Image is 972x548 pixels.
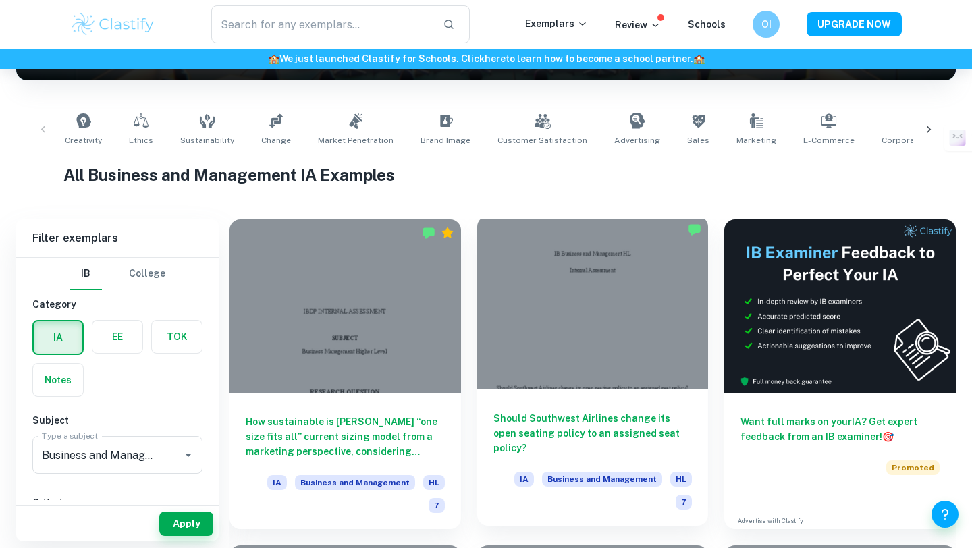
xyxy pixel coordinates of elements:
button: EE [92,321,142,353]
span: Brand Image [421,134,470,146]
img: Thumbnail [724,219,956,393]
span: Sales [687,134,709,146]
span: Ethics [129,134,153,146]
span: 🏫 [268,53,279,64]
a: here [485,53,506,64]
h6: How sustainable is [PERSON_NAME] “one size fits all” current sizing model from a marketing perspe... [246,414,445,459]
span: HL [423,475,445,490]
h6: OI [759,17,774,32]
span: Customer Satisfaction [497,134,587,146]
span: IA [267,475,287,490]
span: 7 [429,498,445,513]
h6: Should Southwest Airlines change its open seating policy to an assigned seat policy? [493,411,693,456]
a: Schools [688,19,726,30]
span: Business and Management [542,472,662,487]
button: OI [753,11,780,38]
img: Marked [688,223,701,236]
h6: We just launched Clastify for Schools. Click to learn how to become a school partner. [3,51,969,66]
a: How sustainable is [PERSON_NAME] “one size fits all” current sizing model from a marketing perspe... [230,219,461,529]
span: 7 [676,495,692,510]
span: Promoted [886,460,940,475]
span: Market Penetration [318,134,394,146]
h6: Criteria [32,495,202,510]
span: Change [261,134,291,146]
span: Creativity [65,134,102,146]
label: Type a subject [42,430,98,441]
button: Open [179,445,198,464]
div: Filter type choice [70,258,165,290]
p: Exemplars [525,16,588,31]
button: Help and Feedback [932,501,959,528]
img: Marked [422,226,435,240]
h6: Filter exemplars [16,219,219,257]
h6: Subject [32,413,202,428]
h6: Category [32,297,202,312]
button: Notes [33,364,83,396]
input: Search for any exemplars... [211,5,432,43]
div: Premium [441,226,454,240]
button: TOK [152,321,202,353]
span: Corporate Profitability [882,134,971,146]
button: IA [34,321,82,354]
button: IB [70,258,102,290]
span: E-commerce [803,134,855,146]
h6: Want full marks on your IA ? Get expert feedback from an IB examiner! [740,414,940,444]
button: College [129,258,165,290]
a: Want full marks on yourIA? Get expert feedback from an IB examiner!PromotedAdvertise with Clastify [724,219,956,529]
span: 🎯 [882,431,894,442]
span: Marketing [736,134,776,146]
a: Should Southwest Airlines change its open seating policy to an assigned seat policy?IABusiness an... [477,219,709,529]
span: HL [670,472,692,487]
span: Sustainability [180,134,234,146]
h1: All Business and Management IA Examples [63,163,909,187]
img: Clastify logo [70,11,156,38]
span: Advertising [614,134,660,146]
span: 🏫 [693,53,705,64]
button: UPGRADE NOW [807,12,902,36]
a: Advertise with Clastify [738,516,803,526]
span: IA [514,472,534,487]
span: Business and Management [295,475,415,490]
p: Review [615,18,661,32]
button: Apply [159,512,213,536]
